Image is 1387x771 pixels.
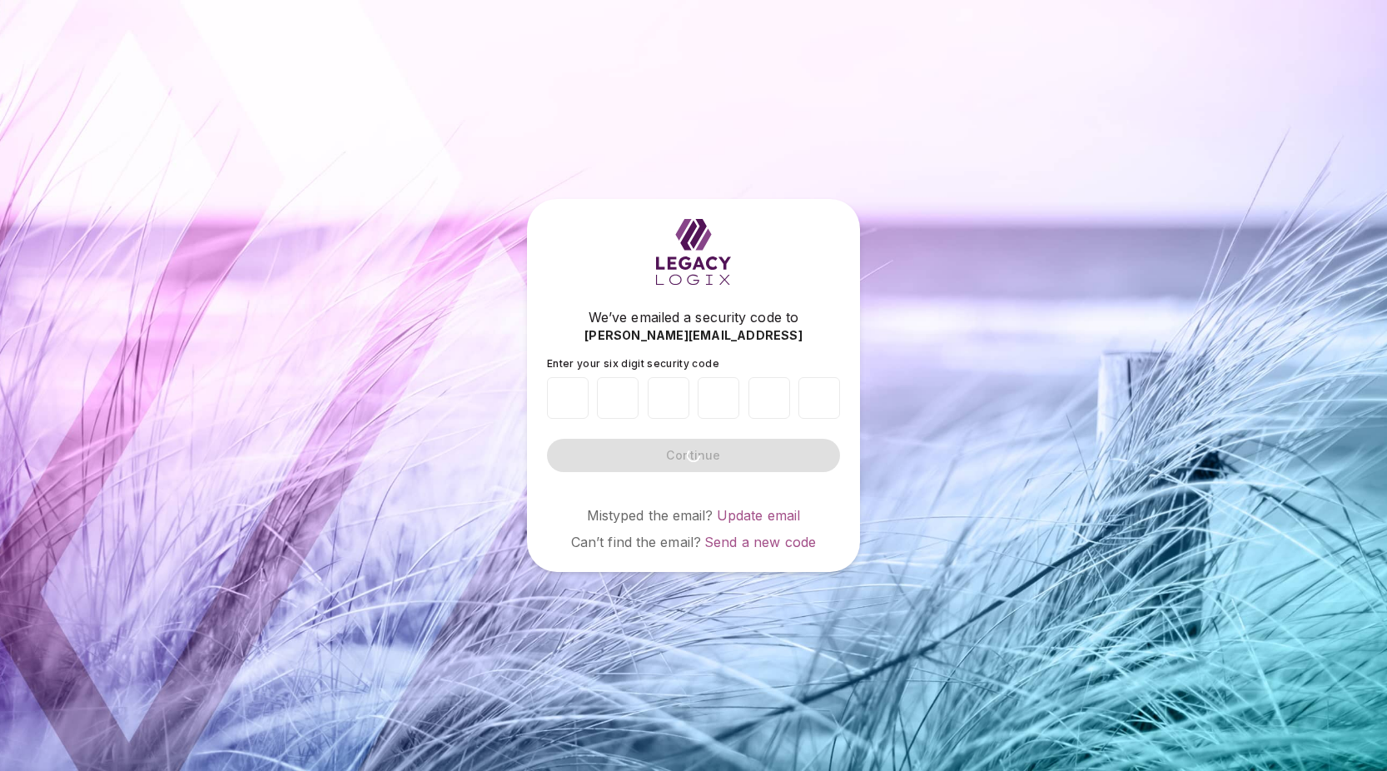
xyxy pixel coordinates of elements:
[704,534,816,550] a: Send a new code
[587,507,713,524] span: Mistyped the email?
[717,507,801,524] a: Update email
[571,534,701,550] span: Can’t find the email?
[547,357,719,370] span: Enter your six digit security code
[589,307,798,327] span: We’ve emailed a security code to
[584,327,803,344] span: [PERSON_NAME][EMAIL_ADDRESS]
